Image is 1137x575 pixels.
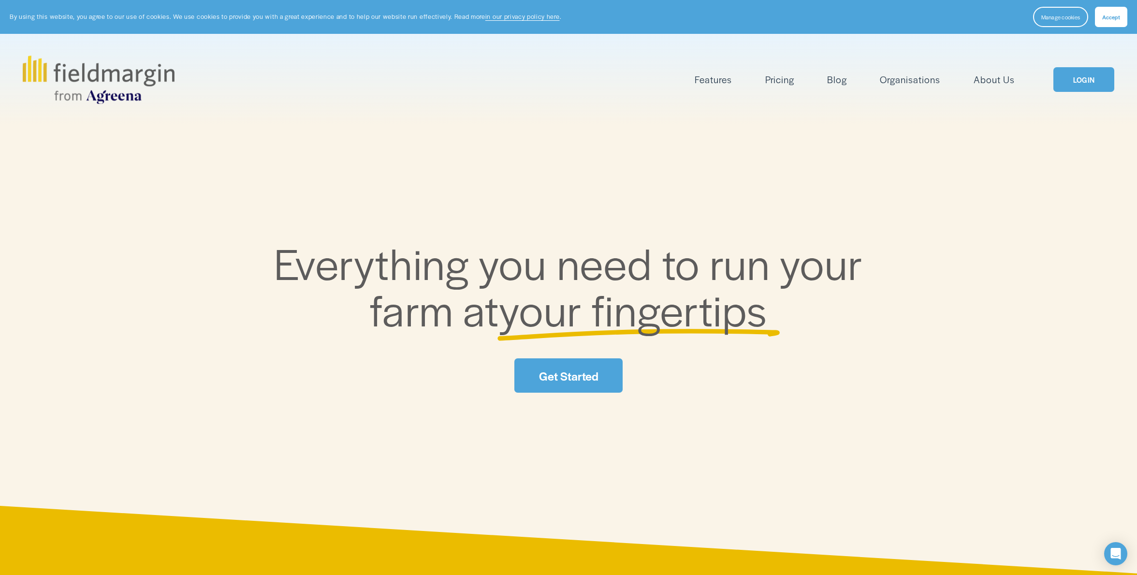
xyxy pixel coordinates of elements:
[1102,13,1120,21] span: Accept
[23,56,175,104] img: fieldmargin.com
[274,232,873,339] span: Everything you need to run your farm at
[765,72,794,88] a: Pricing
[974,72,1015,88] a: About Us
[485,12,560,21] a: in our privacy policy here
[695,73,732,87] span: Features
[10,12,561,21] p: By using this website, you agree to our use of cookies. We use cookies to provide you with a grea...
[1095,7,1127,27] button: Accept
[1104,542,1127,565] div: Open Intercom Messenger
[1041,13,1080,21] span: Manage cookies
[695,72,732,88] a: folder dropdown
[514,358,623,393] a: Get Started
[1033,7,1088,27] button: Manage cookies
[1053,67,1114,92] a: LOGIN
[827,72,847,88] a: Blog
[499,279,767,339] span: your fingertips
[880,72,940,88] a: Organisations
